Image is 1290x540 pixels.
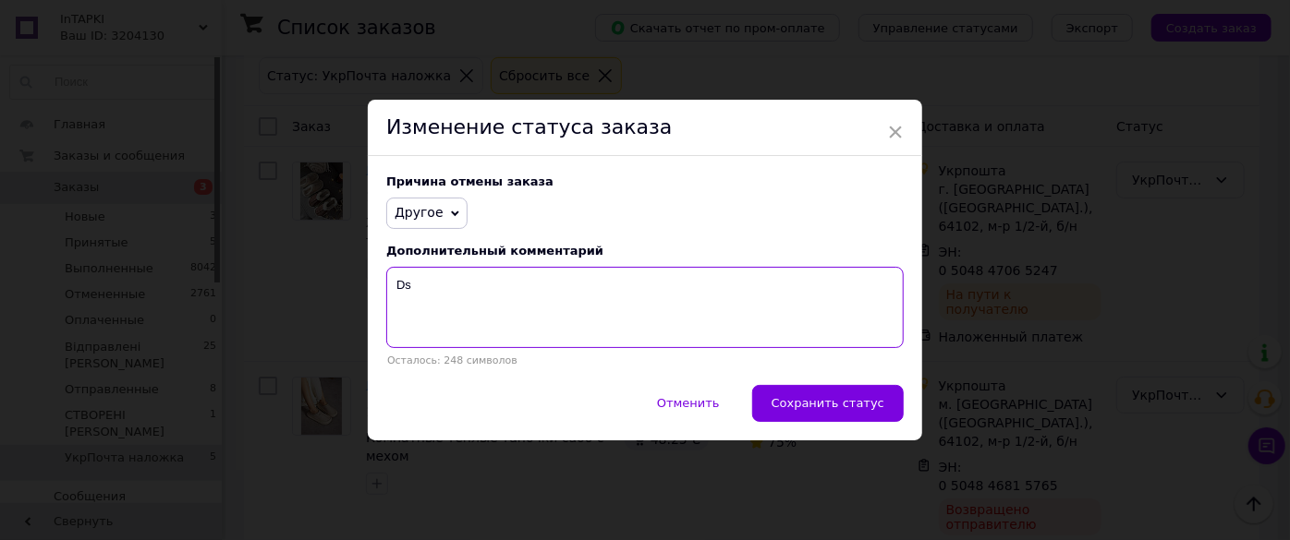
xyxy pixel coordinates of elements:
textarea: Ds [386,267,904,348]
div: Изменение статуса заказа [368,100,922,156]
span: Отменить [657,396,720,410]
div: Дополнительный комментарий [386,244,904,258]
span: × [887,116,904,148]
button: Сохранить статус [752,385,904,422]
div: Причина отмены заказа [386,174,904,188]
span: Сохранить статус [772,396,884,410]
span: Другое [395,205,444,220]
button: Отменить [638,385,739,422]
p: Осталось: 248 символов [386,354,904,366]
